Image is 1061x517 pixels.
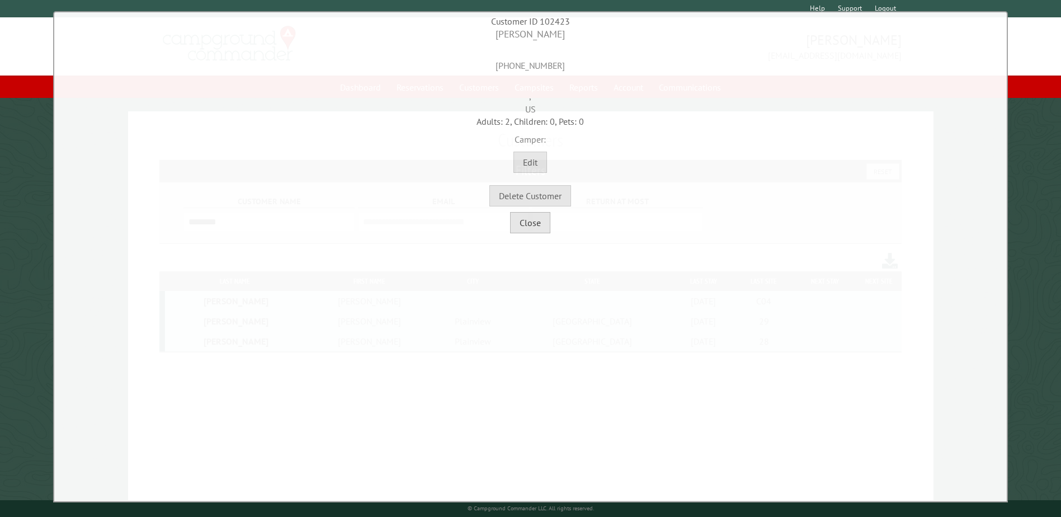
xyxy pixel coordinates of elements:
button: Close [510,212,550,233]
div: , US [57,72,1004,115]
button: Edit [513,152,547,173]
div: Camper: [57,128,1004,145]
button: Delete Customer [489,185,571,206]
div: Customer ID 102423 [57,15,1004,27]
div: [PHONE_NUMBER] [57,41,1004,72]
small: © Campground Commander LLC. All rights reserved. [468,505,594,512]
div: Adults: 2, Children: 0, Pets: 0 [57,115,1004,128]
div: [PERSON_NAME] [57,27,1004,41]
